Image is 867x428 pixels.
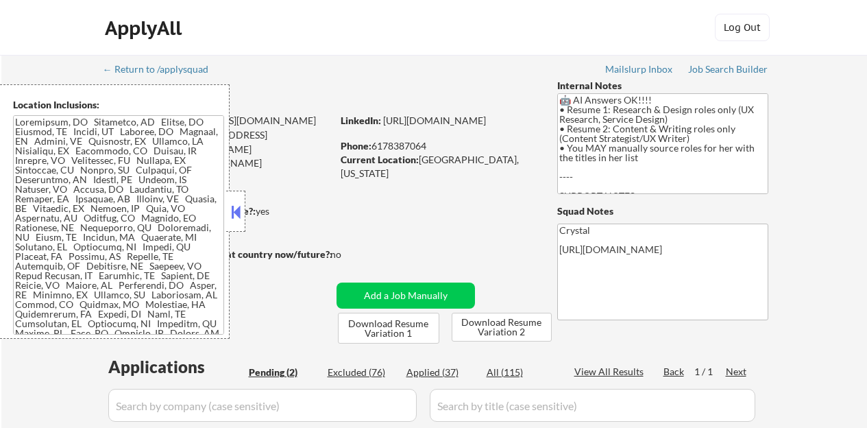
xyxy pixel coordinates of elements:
a: ← Return to /applysquad [103,64,221,78]
div: Internal Notes [557,79,768,93]
input: Search by company (case sensitive) [108,389,417,422]
div: Applied (37) [406,366,475,379]
button: Download Resume Variation 2 [452,313,552,342]
div: no [330,248,369,261]
button: Add a Job Manually [337,283,475,309]
div: All (115) [487,366,555,379]
a: Job Search Builder [688,64,768,78]
div: Squad Notes [557,204,768,218]
strong: LinkedIn: [341,115,381,126]
div: View All Results [574,365,648,379]
div: Applications [108,359,244,375]
div: ApplyAll [105,16,186,40]
div: [GEOGRAPHIC_DATA], [US_STATE] [341,153,535,180]
strong: Phone: [341,140,371,152]
a: [URL][DOMAIN_NAME] [383,115,486,126]
div: 1 / 1 [694,365,726,379]
div: Next [726,365,748,379]
button: Log Out [715,14,770,41]
input: Search by title (case sensitive) [430,389,755,422]
button: Download Resume Variation 1 [338,313,439,344]
div: 6178387064 [341,139,535,153]
div: Location Inclusions: [13,98,224,112]
div: Mailslurp Inbox [605,64,674,74]
div: Back [663,365,685,379]
a: Mailslurp Inbox [605,64,674,78]
div: Excluded (76) [328,366,396,379]
div: Job Search Builder [688,64,768,74]
div: Pending (2) [249,366,317,379]
strong: Current Location: [341,154,419,165]
div: ← Return to /applysquad [103,64,221,74]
